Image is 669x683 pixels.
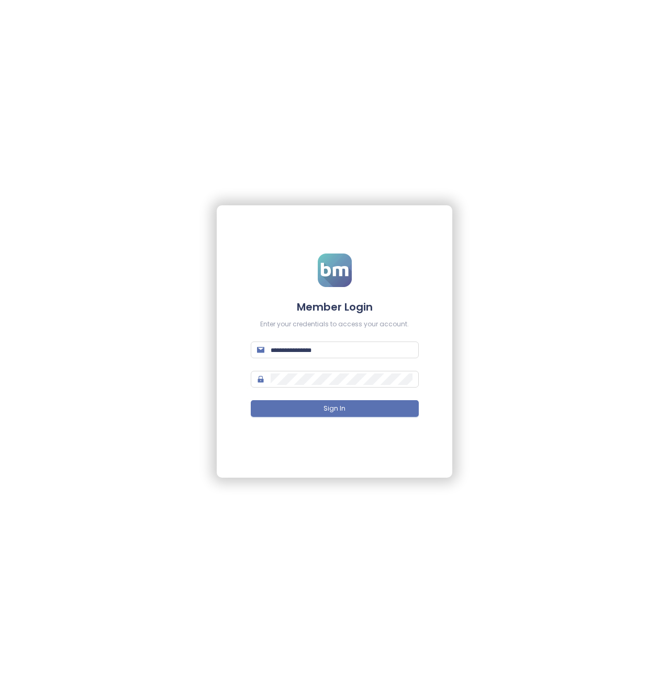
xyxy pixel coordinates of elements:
span: lock [257,376,264,383]
button: Sign In [251,400,419,417]
h4: Member Login [251,300,419,314]
img: logo [318,254,352,287]
span: mail [257,346,264,354]
span: Sign In [324,404,345,414]
div: Enter your credentials to access your account. [251,320,419,329]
